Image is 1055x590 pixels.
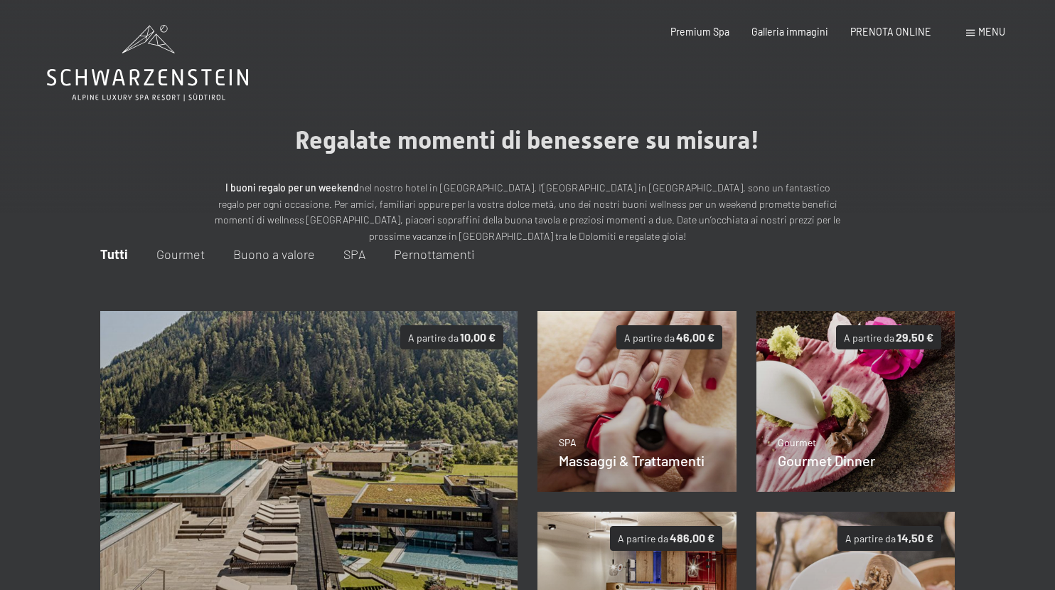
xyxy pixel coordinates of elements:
[751,26,828,38] a: Galleria immagini
[295,125,760,154] span: Regalate momenti di benessere su misura!
[215,180,840,244] p: nel nostro hotel in [GEOGRAPHIC_DATA], l’[GEOGRAPHIC_DATA] in [GEOGRAPHIC_DATA], sono un fantasti...
[225,181,359,194] strong: I buoni regalo per un weekend
[670,26,729,38] a: Premium Spa
[978,26,1005,38] span: Menu
[850,26,931,38] a: PRENOTA ONLINE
